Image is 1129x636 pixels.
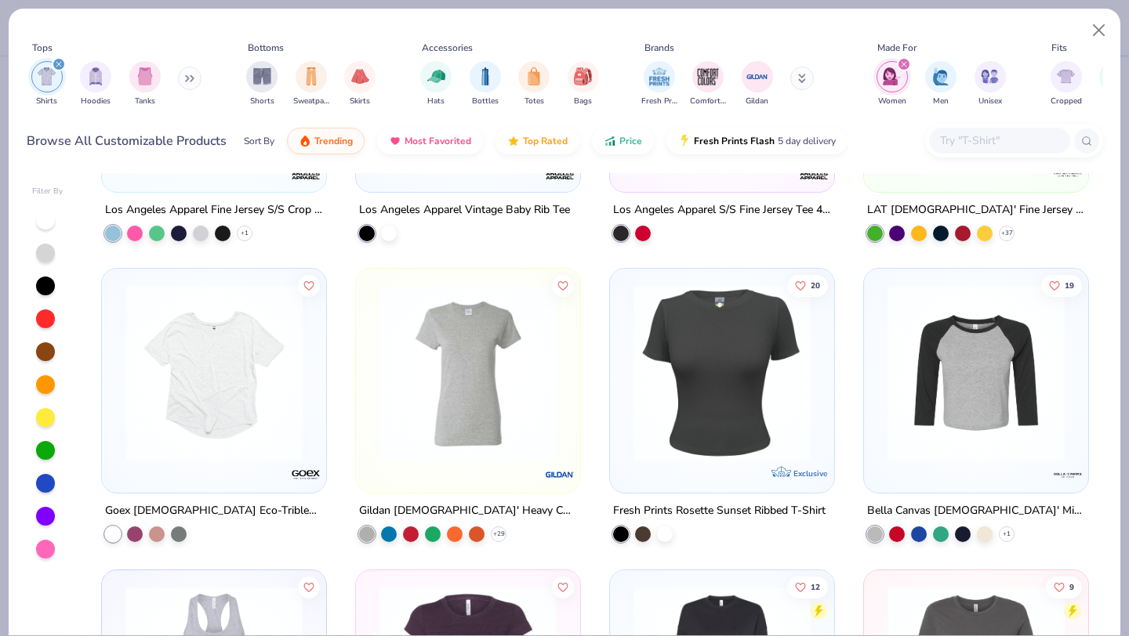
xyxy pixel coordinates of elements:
[32,186,64,197] div: Filter By
[523,135,568,147] span: Top Rated
[978,96,1002,107] span: Unisex
[544,459,575,490] img: Gildan logo
[867,200,1085,219] div: LAT [DEMOGRAPHIC_DATA]' Fine Jersey T-Shirt
[925,61,957,107] div: filter for Men
[377,128,483,154] button: Most Favorited
[470,61,501,107] div: filter for Bottles
[241,228,249,237] span: + 1
[405,135,471,147] span: Most Favorited
[975,61,1006,107] button: filter button
[613,200,831,219] div: Los Angeles Apparel S/S Fine Jersey Tee 4.3 OZ
[568,61,599,107] button: filter button
[1051,61,1082,107] div: filter for Cropped
[938,132,1059,150] input: Try "T-Shirt"
[592,128,654,154] button: Price
[118,284,310,461] img: 5c848d40-2fa4-4e33-9c4d-73814f9306f3
[507,135,520,147] img: TopRated.gif
[746,65,769,89] img: Gildan Image
[389,135,401,147] img: most_fav.gif
[867,501,1085,521] div: Bella Canvas [DEMOGRAPHIC_DATA]' Micro Ribbed 3/4 Raglan Baby Tee
[359,200,570,219] div: Los Angeles Apparel Vintage Baby Rib Tee
[1000,228,1012,237] span: + 37
[299,275,321,297] button: Like
[244,134,274,148] div: Sort By
[253,67,271,85] img: Shorts Image
[746,96,768,107] span: Gildan
[293,96,329,107] span: Sweatpants
[1051,459,1083,490] img: Bella + Canvas logo
[493,529,505,539] span: + 29
[359,501,577,521] div: Gildan [DEMOGRAPHIC_DATA]' Heavy Cotton™ T-Shirt
[1041,275,1082,297] button: Like
[350,96,370,107] span: Skirts
[36,96,57,107] span: Shirts
[420,61,452,107] div: filter for Hats
[525,96,544,107] span: Totes
[933,96,949,107] span: Men
[518,61,550,107] div: filter for Totes
[246,61,278,107] button: filter button
[544,157,575,189] img: Los Angeles Apparel logo
[1051,61,1082,107] button: filter button
[80,61,111,107] button: filter button
[293,61,329,107] div: filter for Sweatpants
[883,67,901,85] img: Women Image
[678,135,691,147] img: flash.gif
[811,282,820,290] span: 20
[31,61,63,107] button: filter button
[648,65,671,89] img: Fresh Prints Image
[427,96,445,107] span: Hats
[248,41,284,55] div: Bottoms
[1065,282,1074,290] span: 19
[344,61,376,107] div: filter for Skirts
[299,135,311,147] img: trending.gif
[1003,529,1011,539] span: + 1
[525,67,543,85] img: Totes Image
[787,275,828,297] button: Like
[641,96,677,107] span: Fresh Prints
[798,157,830,189] img: Los Angeles Apparel logo
[293,61,329,107] button: filter button
[742,61,773,107] div: filter for Gildan
[472,96,499,107] span: Bottles
[641,61,677,107] div: filter for Fresh Prints
[552,576,574,598] button: Like
[1084,16,1114,45] button: Close
[427,67,445,85] img: Hats Image
[470,61,501,107] button: filter button
[793,468,827,479] span: Exclusive
[568,61,599,107] div: filter for Bags
[878,96,906,107] span: Women
[27,132,227,150] div: Browse All Customizable Products
[690,96,726,107] span: Comfort Colors
[290,157,321,189] img: Los Angeles Apparel logo
[420,61,452,107] button: filter button
[690,61,726,107] div: filter for Comfort Colors
[641,61,677,107] button: filter button
[38,67,56,85] img: Shirts Image
[246,61,278,107] div: filter for Shorts
[518,61,550,107] button: filter button
[80,61,111,107] div: filter for Hoodies
[742,61,773,107] button: filter button
[135,96,155,107] span: Tanks
[877,41,917,55] div: Made For
[344,61,376,107] button: filter button
[564,284,757,461] img: 379de92a-d57e-4303-8770-76bdb7cc2d8b
[932,67,949,85] img: Men Image
[644,41,674,55] div: Brands
[1046,576,1082,598] button: Like
[1057,67,1075,85] img: Cropped Image
[877,61,908,107] div: filter for Women
[32,41,53,55] div: Tops
[250,96,274,107] span: Shorts
[666,128,848,154] button: Fresh Prints Flash5 day delivery
[31,61,63,107] div: filter for Shirts
[1051,41,1067,55] div: Fits
[811,583,820,591] span: 12
[287,128,365,154] button: Trending
[818,284,1011,461] img: 84846040-ae9e-45a8-9389-0ccca5f6d34a
[477,67,494,85] img: Bottles Image
[696,65,720,89] img: Comfort Colors Image
[574,96,592,107] span: Bags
